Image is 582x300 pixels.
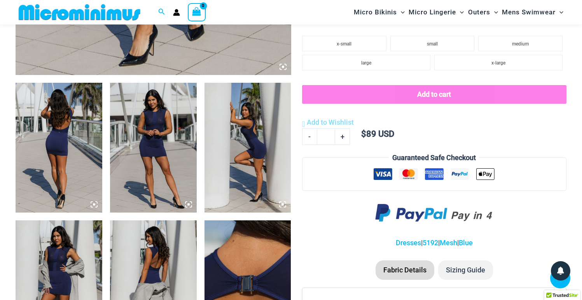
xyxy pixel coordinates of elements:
[158,7,165,17] a: Search icon link
[438,260,493,280] li: Sizing Guide
[456,2,464,22] span: Menu Toggle
[466,2,500,22] a: OutersMenu ToggleMenu Toggle
[390,36,475,51] li: small
[468,2,490,22] span: Outers
[16,3,143,21] img: MM SHOP LOGO FLAT
[423,239,438,247] a: 5192
[512,41,529,47] span: medium
[302,85,566,104] button: Add to cart
[302,36,386,51] li: x-small
[302,55,430,70] li: large
[361,129,366,139] span: $
[173,9,180,16] a: Account icon link
[337,41,351,47] span: x-small
[361,129,394,139] bdi: 89 USD
[317,128,335,145] input: Product quantity
[188,3,206,21] a: View Shopping Cart, empty
[302,117,354,128] a: Add to Wishlist
[302,128,317,145] a: -
[354,2,397,22] span: Micro Bikinis
[434,55,563,70] li: x-large
[16,83,102,213] img: Desire Me Navy 5192 Dress
[110,83,197,213] img: Desire Me Navy 5192 Dress
[459,239,473,247] a: Blue
[478,36,563,51] li: medium
[500,2,565,22] a: Mens SwimwearMenu ToggleMenu Toggle
[491,60,505,66] span: x-large
[204,83,291,213] img: Desire Me Navy 5192 Dress
[502,2,556,22] span: Mens Swimwear
[376,260,434,280] li: Fabric Details
[302,237,566,249] p: | | |
[361,60,371,66] span: large
[335,128,350,145] a: +
[409,2,456,22] span: Micro Lingerie
[351,1,566,23] nav: Site Navigation
[490,2,498,22] span: Menu Toggle
[407,2,466,22] a: Micro LingerieMenu ToggleMenu Toggle
[556,2,563,22] span: Menu Toggle
[352,2,407,22] a: Micro BikinisMenu ToggleMenu Toggle
[427,41,438,47] span: small
[440,239,457,247] a: Mesh
[396,239,421,247] a: Dresses
[307,118,354,126] span: Add to Wishlist
[397,2,405,22] span: Menu Toggle
[389,152,479,164] legend: Guaranteed Safe Checkout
